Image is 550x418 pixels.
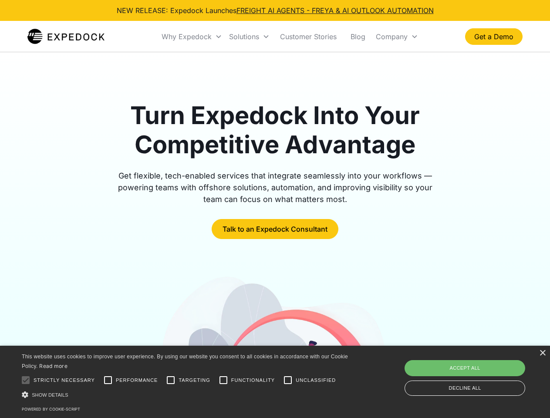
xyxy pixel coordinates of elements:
[116,377,158,384] span: Performance
[27,28,105,45] a: home
[39,363,67,369] a: Read more
[226,22,273,51] div: Solutions
[273,22,344,51] a: Customer Stories
[108,101,442,159] h1: Turn Expedock Into Your Competitive Advantage
[212,219,338,239] a: Talk to an Expedock Consultant
[27,28,105,45] img: Expedock Logo
[22,407,80,411] a: Powered by cookie-script
[158,22,226,51] div: Why Expedock
[117,5,434,16] div: NEW RELEASE: Expedock Launches
[22,354,348,370] span: This website uses cookies to improve user experience. By using our website you consent to all coo...
[344,22,372,51] a: Blog
[32,392,68,398] span: Show details
[372,22,422,51] div: Company
[22,390,351,399] div: Show details
[34,377,95,384] span: Strictly necessary
[405,324,550,418] iframe: Chat Widget
[179,377,210,384] span: Targeting
[231,377,275,384] span: Functionality
[236,6,434,15] a: FREIGHT AI AGENTS - FREYA & AI OUTLOOK AUTOMATION
[296,377,336,384] span: Unclassified
[376,32,408,41] div: Company
[162,32,212,41] div: Why Expedock
[229,32,259,41] div: Solutions
[465,28,523,45] a: Get a Demo
[108,170,442,205] div: Get flexible, tech-enabled services that integrate seamlessly into your workflows — powering team...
